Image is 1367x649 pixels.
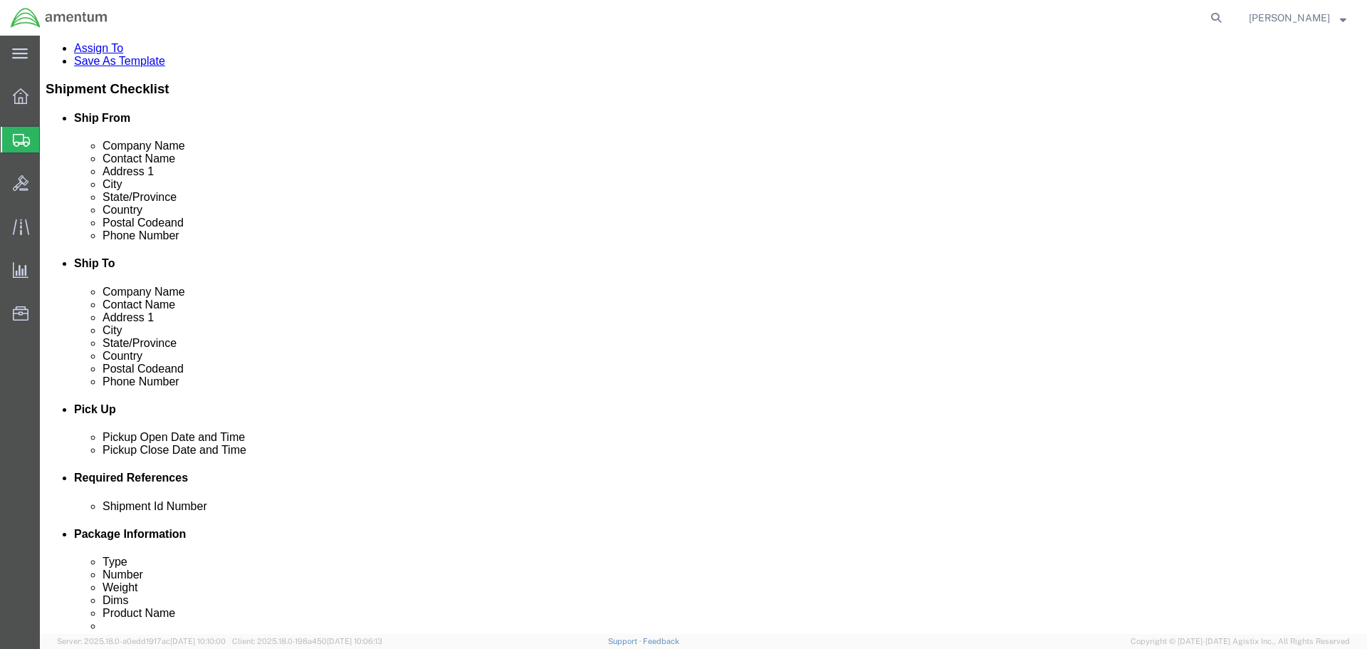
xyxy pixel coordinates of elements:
[608,637,644,645] a: Support
[170,637,226,645] span: [DATE] 10:10:00
[232,637,382,645] span: Client: 2025.18.0-198a450
[57,637,226,645] span: Server: 2025.18.0-a0edd1917ac
[1131,635,1350,648] span: Copyright © [DATE]-[DATE] Agistix Inc., All Rights Reserved
[1249,10,1330,26] span: Kenneth Zachary
[40,36,1367,634] iframe: FS Legacy Container
[327,637,382,645] span: [DATE] 10:06:13
[643,637,679,645] a: Feedback
[1248,9,1347,26] button: [PERSON_NAME]
[10,7,108,28] img: logo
